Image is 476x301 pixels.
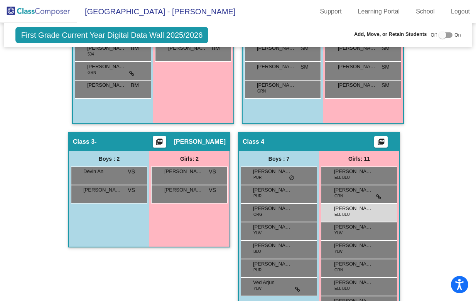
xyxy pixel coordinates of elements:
[253,168,292,175] span: [PERSON_NAME]
[300,63,309,71] span: SM
[87,81,126,89] span: [PERSON_NAME]
[334,212,350,217] span: ELL BLU
[354,30,427,38] span: Add, Move, or Retain Students
[88,51,94,57] span: 504
[334,249,343,254] span: YLW
[164,186,203,194] span: [PERSON_NAME]
[239,151,319,166] div: Boys : 7
[381,63,390,71] span: SM
[338,63,376,71] span: [PERSON_NAME]
[319,151,399,166] div: Girls: 11
[128,186,135,194] span: VS
[431,32,437,39] span: Off
[87,44,126,52] span: [PERSON_NAME]
[334,193,343,199] span: GRN
[334,286,350,291] span: ELL BLU
[73,138,95,146] span: Class 3
[257,44,295,52] span: [PERSON_NAME]
[334,168,373,175] span: [PERSON_NAME]
[95,138,96,146] span: -
[253,286,262,291] span: YLW
[300,44,309,52] span: SM
[334,230,343,236] span: YLW
[128,168,135,176] span: VS
[149,151,230,166] div: Girls: 2
[334,267,343,273] span: GRN
[253,223,292,231] span: [PERSON_NAME]
[69,151,149,166] div: Boys : 2
[381,44,390,52] span: SM
[87,63,126,71] span: [PERSON_NAME]
[253,242,292,249] span: [PERSON_NAME]
[338,81,376,89] span: [PERSON_NAME]
[168,44,207,52] span: [PERSON_NAME]
[131,44,139,52] span: BM
[209,168,216,176] span: VS
[77,5,235,18] span: [GEOGRAPHIC_DATA] - [PERSON_NAME]
[257,63,295,71] span: [PERSON_NAME]
[410,5,441,18] a: School
[334,242,373,249] span: [PERSON_NAME]
[174,138,226,146] span: [PERSON_NAME]
[445,5,476,18] a: Logout
[334,175,350,180] span: ELL BLU
[314,5,348,18] a: Support
[257,81,295,89] span: [PERSON_NAME]
[253,175,262,180] span: PUR
[212,44,220,52] span: BM
[153,136,166,148] button: Print Students Details
[253,186,292,194] span: [PERSON_NAME]
[253,279,292,286] span: Ved Arjun
[376,138,386,149] mat-icon: picture_as_pdf
[253,230,262,236] span: YLW
[334,186,373,194] span: [PERSON_NAME]
[338,44,376,52] span: [PERSON_NAME]
[164,168,203,175] span: [PERSON_NAME]
[334,223,373,231] span: [PERSON_NAME]
[253,205,292,212] span: [PERSON_NAME]
[253,212,262,217] span: ORG
[253,193,262,199] span: PUR
[352,5,406,18] a: Learning Portal
[83,186,122,194] span: [PERSON_NAME]
[334,279,373,286] span: [PERSON_NAME]
[131,81,139,89] span: BM
[243,138,264,146] span: Class 4
[257,88,266,94] span: GRN
[289,175,294,181] span: do_not_disturb_alt
[209,186,216,194] span: VS
[374,136,388,148] button: Print Students Details
[253,267,262,273] span: PUR
[15,27,209,43] span: First Grade Current Year Digital Data Wall 2025/2026
[83,168,122,175] span: Devin An
[253,260,292,268] span: [PERSON_NAME]
[253,249,261,254] span: BLU
[88,70,96,76] span: GRN
[454,32,461,39] span: On
[334,260,373,268] span: [PERSON_NAME]
[155,138,164,149] mat-icon: picture_as_pdf
[381,81,390,89] span: SM
[334,205,373,212] span: [PERSON_NAME]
